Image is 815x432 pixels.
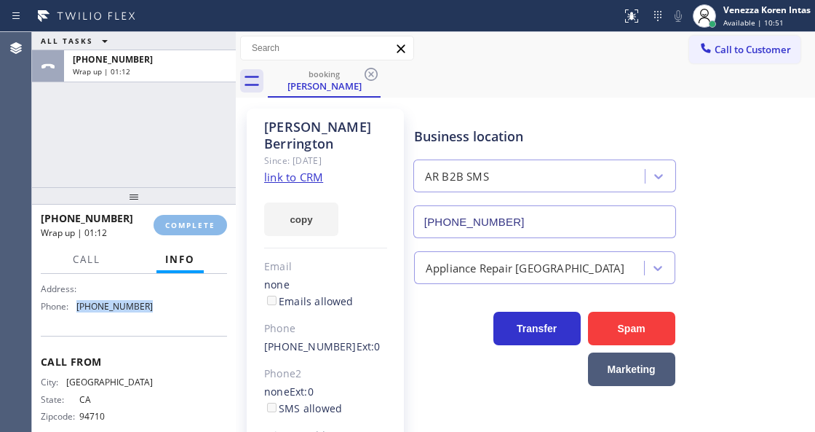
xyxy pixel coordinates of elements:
div: Phone [264,321,387,337]
button: Info [156,246,204,274]
span: 94710 [79,411,152,422]
input: SMS allowed [267,403,277,412]
span: Zipcode: [41,411,79,422]
span: Info [165,253,195,266]
div: Carrol Berrington [269,65,379,96]
span: Ext: 0 [357,339,381,353]
span: Call to Customer [715,43,791,56]
div: Phone2 [264,366,387,382]
div: Business location [414,127,675,146]
span: Ext: 0 [290,385,314,398]
div: AR B2B SMS [425,168,489,185]
span: State: [41,394,79,405]
span: Phone: [41,301,76,312]
div: Venezza Koren Intas [723,4,811,16]
span: [PHONE_NUMBER] [41,211,133,225]
div: [PERSON_NAME] Berrington [264,119,387,152]
button: Marketing [588,353,675,386]
button: Mute [668,6,688,26]
button: copy [264,203,338,236]
div: [PERSON_NAME] [269,79,379,93]
button: Spam [588,312,675,345]
label: SMS allowed [264,401,342,415]
div: Since: [DATE] [264,152,387,169]
span: COMPLETE [165,220,215,230]
button: Call to Customer [689,36,800,63]
button: COMPLETE [154,215,227,235]
span: [GEOGRAPHIC_DATA] [66,377,153,388]
div: Appliance Repair [GEOGRAPHIC_DATA] [426,259,625,276]
a: [PHONE_NUMBER] [264,339,357,353]
span: CA [79,394,152,405]
span: City: [41,377,66,388]
span: ALL TASKS [41,36,93,46]
input: Emails allowed [267,296,277,305]
div: none [264,277,387,310]
span: Address: [41,283,79,294]
span: [PHONE_NUMBER] [76,301,153,312]
span: [PHONE_NUMBER] [73,53,153,66]
span: Wrap up | 01:12 [41,227,107,239]
div: booking [269,68,379,79]
span: Call [73,253,100,266]
button: Transfer [493,312,581,345]
input: Phone Number [413,205,676,238]
span: Available | 10:51 [723,17,784,28]
label: Emails allowed [264,294,354,308]
span: Wrap up | 01:12 [73,66,130,76]
button: ALL TASKS [32,32,122,50]
span: Call From [41,355,227,369]
div: Email [264,259,387,275]
input: Search [241,36,413,60]
button: Call [64,246,109,274]
a: link to CRM [264,170,323,184]
div: none [264,384,387,417]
